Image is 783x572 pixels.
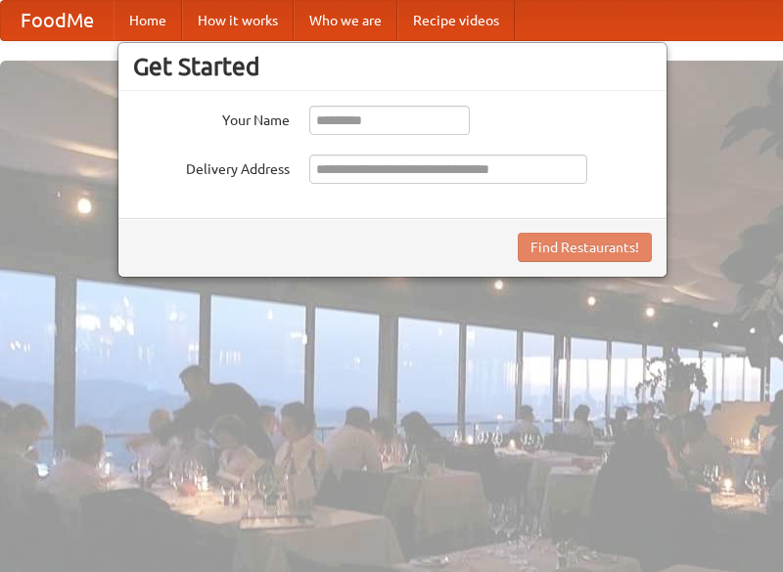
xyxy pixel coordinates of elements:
h3: Get Started [133,52,652,81]
label: Delivery Address [133,154,290,179]
a: Recipe videos [397,1,515,40]
a: Home [114,1,182,40]
a: Who we are [294,1,397,40]
a: FoodMe [1,1,114,40]
label: Your Name [133,106,290,130]
button: Find Restaurants! [518,233,652,262]
a: How it works [182,1,294,40]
